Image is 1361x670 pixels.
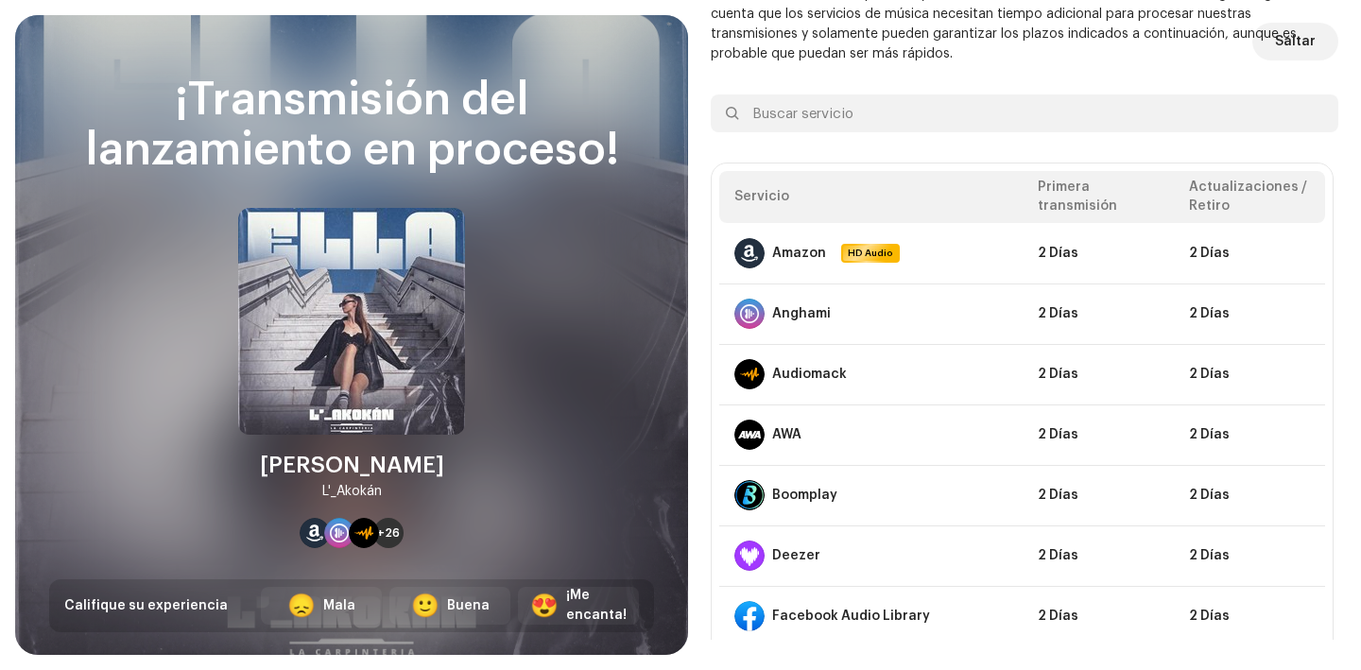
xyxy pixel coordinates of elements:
[530,594,559,617] div: 😍
[1174,344,1325,404] td: 2 Días
[238,208,465,435] img: 6583781e-3529-4973-8933-d1f87cbd7755
[1174,283,1325,344] td: 2 Días
[260,450,444,480] div: [PERSON_NAME]
[1023,525,1174,586] td: 2 Días
[1023,223,1174,283] td: 2 Días
[447,596,490,616] div: Buena
[377,525,400,541] span: +26
[566,586,627,626] div: ¡Me encanta!
[711,94,1338,132] input: Buscar servicio
[843,246,898,261] span: HD Audio
[1174,586,1325,646] td: 2 Días
[1174,465,1325,525] td: 2 Días
[1174,171,1325,223] th: Actualizaciones / Retiro
[772,488,837,503] div: Boomplay
[1023,404,1174,465] td: 2 Días
[323,596,355,616] div: Mala
[719,171,1023,223] th: Servicio
[1174,223,1325,283] td: 2 Días
[772,609,930,624] div: Facebook Audio Library
[772,548,820,563] div: Deezer
[322,480,382,503] div: L'_Akokán
[772,306,831,321] div: Anghami
[1275,23,1316,60] span: Saltar
[64,599,228,612] span: Califique su experiencia
[287,594,316,617] div: 😞
[49,76,654,176] div: ¡Transmisión del lanzamiento en proceso!
[1023,344,1174,404] td: 2 Días
[1023,586,1174,646] td: 2 Días
[772,246,826,261] div: Amazon
[772,367,847,382] div: Audiomack
[1252,23,1338,60] button: Saltar
[1174,404,1325,465] td: 2 Días
[1023,283,1174,344] td: 2 Días
[1023,171,1174,223] th: Primera transmisión
[411,594,439,617] div: 🙂
[1174,525,1325,586] td: 2 Días
[772,427,801,442] div: AWA
[1023,465,1174,525] td: 2 Días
